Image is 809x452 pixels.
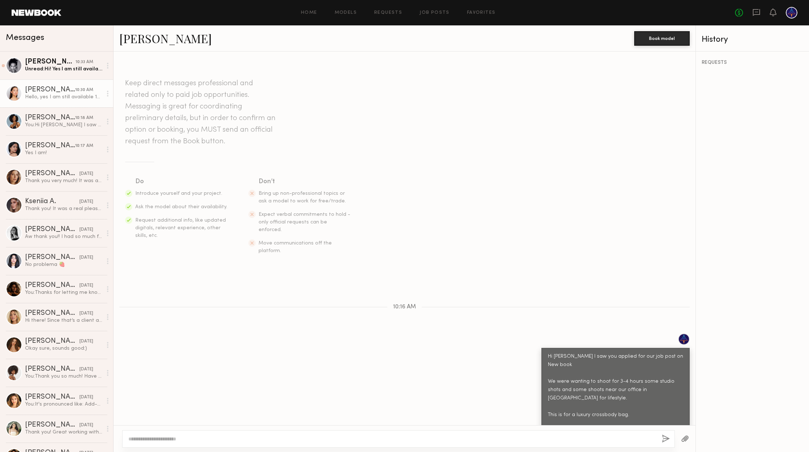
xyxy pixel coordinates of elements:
div: [PERSON_NAME] [25,310,79,317]
div: [PERSON_NAME] [25,170,79,177]
div: [DATE] [79,226,93,233]
div: Hi [PERSON_NAME] I saw you applied for our job post on New book We were wanting to shoot for 3-4 ... [548,353,683,436]
a: Models [335,11,357,15]
span: Expect verbal commitments to hold - only official requests can be enforced. [259,212,350,232]
div: You: It's pronounced like: Add-uh . In some of the videos in the dropbox folder, the client prono... [25,401,102,408]
div: [PERSON_NAME] [25,366,79,373]
div: Yes I am! [25,149,102,156]
div: Don’t [259,177,351,187]
a: Home [301,11,317,15]
a: Requests [374,11,402,15]
span: Messages [6,34,44,42]
div: Do [135,177,228,187]
a: Job Posts [420,11,450,15]
div: You: Thanks for letting me know [PERSON_NAME] - that would be over budget for us but will keep it... [25,289,102,296]
div: [DATE] [79,310,93,317]
div: Aw thank you!! I had so much fun! [25,233,102,240]
div: [PERSON_NAME] [25,86,75,94]
span: 10:16 AM [393,304,416,310]
div: REQUESTS [702,60,803,65]
div: You: Thank you so much! Have a great day [25,373,102,380]
div: Thank you! Great working with you. :) [25,429,102,436]
div: [DATE] [79,198,93,205]
div: [PERSON_NAME] [25,254,79,261]
div: [DATE] [79,338,93,345]
button: Book model [634,31,690,46]
div: Thank you very much! It was an absolute pleasure to work with you, you guys are amazing! Hope to ... [25,177,102,184]
div: 10:18 AM [75,115,93,122]
div: History [702,36,803,44]
div: [PERSON_NAME] [25,422,79,429]
span: Bring up non-professional topics or ask a model to work for free/trade. [259,191,346,204]
div: [DATE] [79,282,93,289]
div: 10:17 AM [75,143,93,149]
div: [DATE] [79,422,93,429]
span: Introduce yourself and your project. [135,191,222,196]
span: Move communications off the platform. [259,241,332,253]
div: 10:30 AM [75,87,93,94]
div: Kseniia A. [25,198,79,205]
div: [PERSON_NAME] [25,338,79,345]
div: [PERSON_NAME] [25,58,75,66]
div: [DATE] [79,394,93,401]
div: Hello, yes I am still available 10/2! [25,94,102,100]
div: [PERSON_NAME] [25,282,79,289]
div: [PERSON_NAME] [25,394,79,401]
div: Unread: Hi! Yes I am still available! [25,66,102,73]
div: [DATE] [79,366,93,373]
a: Book model [634,35,690,41]
a: [PERSON_NAME] [119,30,212,46]
span: Ask the model about their availability. [135,205,227,209]
header: Keep direct messages professional and related only to paid job opportunities. Messaging is great ... [125,78,277,147]
div: Hi there! Since that’s a client account link I can’t open it! I believe you can request an option... [25,317,102,324]
div: Okay sure, sounds good:) [25,345,102,352]
div: [PERSON_NAME] [25,142,75,149]
a: Favorites [467,11,496,15]
div: No problema 🍓 [25,261,102,268]
div: 10:33 AM [75,59,93,66]
div: [PERSON_NAME] [25,114,75,122]
div: [DATE] [79,254,93,261]
div: [PERSON_NAME] [25,226,79,233]
span: Request additional info, like updated digitals, relevant experience, other skills, etc. [135,218,226,238]
div: Thank you! It was a real pleasure working with amazing team, so professional and welcoming. I tru... [25,205,102,212]
div: [DATE] [79,170,93,177]
div: You: Hi [PERSON_NAME] I saw you applied for our job post on New book We were wanting to shoot for... [25,122,102,128]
